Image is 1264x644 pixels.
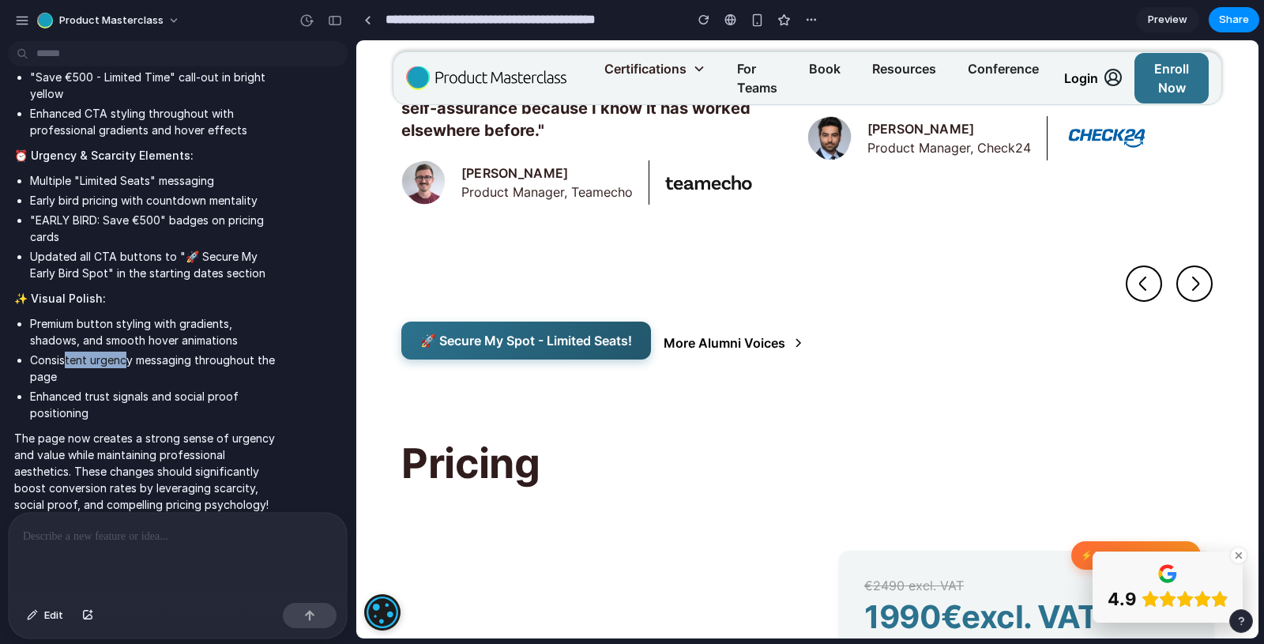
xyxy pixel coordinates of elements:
a: Conference [599,13,695,63]
span: Share [1219,12,1249,28]
a: Enroll Now [778,13,852,63]
li: Updated all CTA buttons to "🚀 Secure My Early Bird Spot" in the starting dates section [30,248,278,281]
img: Markus Ellmer Produktmanager [45,120,89,164]
li: Premium button styling with gradients, shadows, and smooth hover animations [30,315,278,348]
a: Preview [1136,7,1199,32]
div: ⚡ EARLY BIRD PRICING [715,501,845,529]
li: Consistent urgency messaging throughout the page [30,352,278,385]
div: Login [708,32,742,44]
div: More Alumni Voices [307,296,429,309]
strong: ⏰ Urgency & Scarcity Elements: [14,149,194,162]
li: "EARLY BIRD: Save €500" badges on pricing cards [30,212,278,245]
a: Book [440,13,497,63]
span: Product Masterclass [59,13,164,28]
div: Certifications [248,19,330,38]
div: 1990€ excl. VAT [508,558,742,596]
h2: Pricing [45,400,652,447]
a: 🚀 Secure My Spot - Limited Seats! [45,281,295,319]
p: [PERSON_NAME] [105,123,276,142]
p: The page now creates a strong sense of urgency and value while maintaining professional aesthetic... [14,430,278,513]
div: €2490 excl. VAT [508,536,742,555]
div: Certifications [235,13,362,44]
li: "Save €500 - Limited Time" call-out in bright yellow [30,69,278,102]
button: Share [1209,7,1259,32]
button: Edit [19,603,71,628]
li: Enhanced CTA styling throughout with professional gradients and hover effects [30,105,278,138]
span: Preview [1148,12,1187,28]
p: Product Manager, Check24 [511,98,675,117]
div: 4.9 [751,548,781,570]
p: Product Manager, Teamecho [105,142,276,161]
button: Product Masterclass [31,8,188,33]
li: Enhanced trust signals and social proof positioning [30,388,278,421]
li: Multiple "Limited Seats" messaging [30,172,278,189]
strong: ✨ Visual Polish: [14,292,106,305]
li: Early bird pricing with countdown mentality [30,192,278,209]
a: For Teams [368,13,434,63]
span: Edit [44,608,63,623]
a: Resources [503,13,592,63]
p: [PERSON_NAME] [511,79,675,98]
